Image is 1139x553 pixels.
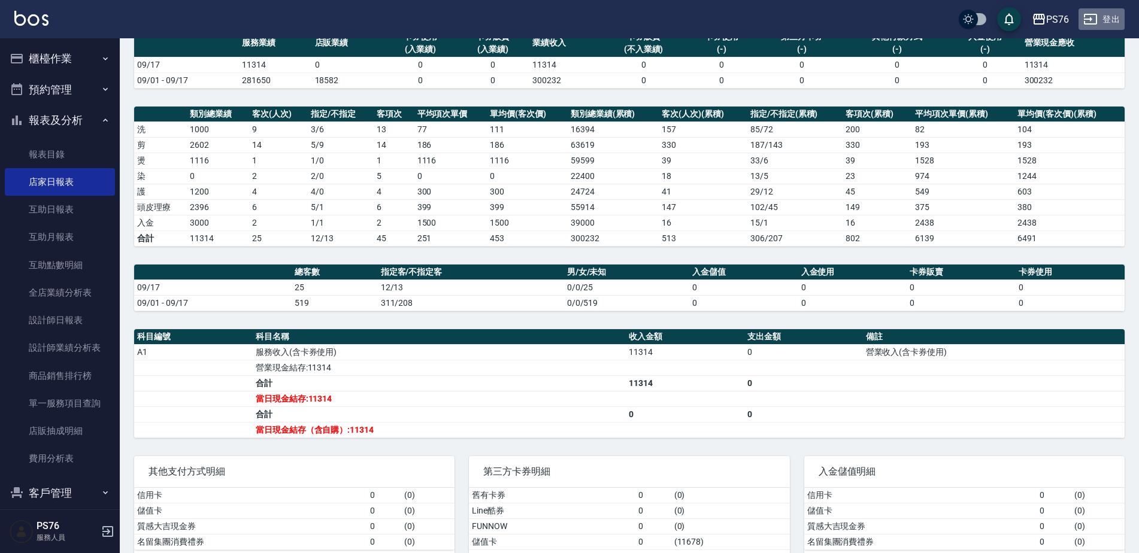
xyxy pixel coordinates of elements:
td: 0 [798,279,907,295]
td: ( 0 ) [671,518,790,534]
td: 12/13 [308,230,374,246]
td: ( 0 ) [1071,503,1125,518]
td: 45 [843,184,912,199]
td: 0 [1037,534,1071,549]
td: 102 / 45 [747,199,843,215]
td: 330 [659,137,747,153]
th: 科目名稱 [253,329,626,345]
td: 合計 [134,230,187,246]
div: (入業績) [387,43,454,56]
table: a dense table [804,488,1125,550]
button: 報表及分析 [5,105,115,136]
table: a dense table [134,29,1125,89]
td: 519 [292,295,377,311]
td: 11314 [626,344,744,360]
td: 6 [249,199,308,215]
button: save [997,7,1021,31]
td: 0 [384,72,457,88]
a: 全店業績分析表 [5,279,115,306]
td: 11314 [626,375,744,391]
td: 0 [635,518,671,534]
td: 14 [374,137,414,153]
td: 3000 [187,215,249,230]
th: 客項次(累積) [843,107,912,122]
td: 5 / 9 [308,137,374,153]
td: 82 [912,121,1014,137]
td: 2 [374,215,414,230]
td: 2396 [187,199,249,215]
td: 375 [912,199,1014,215]
td: 104 [1014,121,1125,137]
td: 0 [1037,518,1071,534]
td: 18 [659,168,747,184]
table: a dense table [134,265,1125,311]
td: 802 [843,230,912,246]
button: 預約管理 [5,74,115,105]
td: 77 [414,121,487,137]
th: 卡券販賣 [907,265,1016,280]
td: 0 [626,406,744,422]
th: 入金使用 [798,265,907,280]
td: 513 [659,230,747,246]
td: 39 [843,153,912,168]
td: 1116 [187,153,249,168]
td: 186 [414,137,487,153]
h5: PS76 [37,520,98,532]
td: 3 / 6 [308,121,374,137]
td: 33 / 6 [747,153,843,168]
td: 儲值卡 [469,534,635,549]
th: 客項次 [374,107,414,122]
td: 23 [843,168,912,184]
td: 29 / 12 [747,184,843,199]
th: 科目編號 [134,329,253,345]
td: 149 [843,199,912,215]
span: 入金儲值明細 [819,466,1110,478]
td: ( 0 ) [671,503,790,518]
td: 380 [1014,199,1125,215]
td: 300 [487,184,568,199]
td: 0 [689,295,798,311]
td: 11314 [1022,57,1125,72]
td: 300232 [529,72,602,88]
td: 25 [292,279,377,295]
td: 2 / 0 [308,168,374,184]
th: 支出金額 [744,329,863,345]
td: 0 [414,168,487,184]
td: 300232 [568,230,659,246]
td: 1500 [414,215,487,230]
td: 入金 [134,215,187,230]
td: 1500 [487,215,568,230]
td: A1 [134,344,253,360]
td: 300232 [1022,72,1125,88]
div: (入業績) [460,43,526,56]
td: 24724 [568,184,659,199]
div: (-) [849,43,946,56]
td: 0 [907,295,1016,311]
td: ( 0 ) [1071,518,1125,534]
td: 0 [949,72,1021,88]
a: 設計師日報表 [5,306,115,334]
td: 0 [907,279,1016,295]
td: 6 [374,199,414,215]
td: 舊有卡券 [469,488,635,503]
td: 0/0/519 [564,295,689,311]
td: 質感大吉現金券 [134,518,367,534]
td: 0 [602,72,685,88]
td: 0 [635,488,671,503]
td: 18582 [312,72,384,88]
td: 1528 [912,153,1014,168]
td: 0 [1016,295,1125,311]
th: 營業現金應收 [1022,29,1125,57]
td: 頭皮理療 [134,199,187,215]
button: 登出 [1079,8,1125,31]
td: 11314 [187,230,249,246]
td: 0 [602,57,685,72]
td: 儲值卡 [134,503,367,518]
td: 0 [367,503,401,518]
td: 16 [659,215,747,230]
td: 22400 [568,168,659,184]
img: Person [10,519,34,543]
div: (-) [688,43,755,56]
td: 300 [414,184,487,199]
td: 0 [1016,279,1125,295]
